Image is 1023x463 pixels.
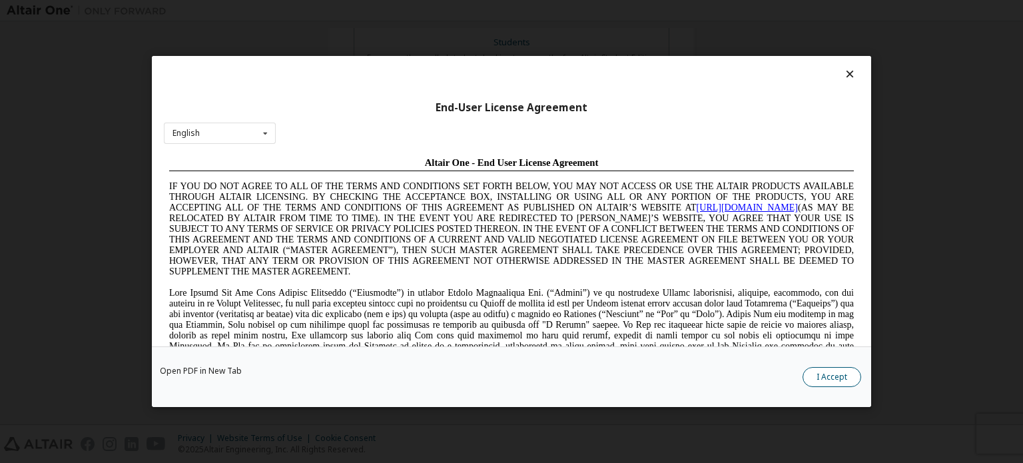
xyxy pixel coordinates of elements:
div: End-User License Agreement [164,101,859,115]
span: Lore Ipsumd Sit Ame Cons Adipisc Elitseddo (“Eiusmodte”) in utlabor Etdolo Magnaaliqua Eni. (“Adm... [5,136,690,231]
span: IF YOU DO NOT AGREE TO ALL OF THE TERMS AND CONDITIONS SET FORTH BELOW, YOU MAY NOT ACCESS OR USE... [5,29,690,125]
span: Altair One - End User License Agreement [261,5,435,16]
div: English [172,129,200,137]
a: Open PDF in New Tab [160,367,242,375]
a: [URL][DOMAIN_NAME] [533,51,634,61]
button: I Accept [803,367,861,387]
